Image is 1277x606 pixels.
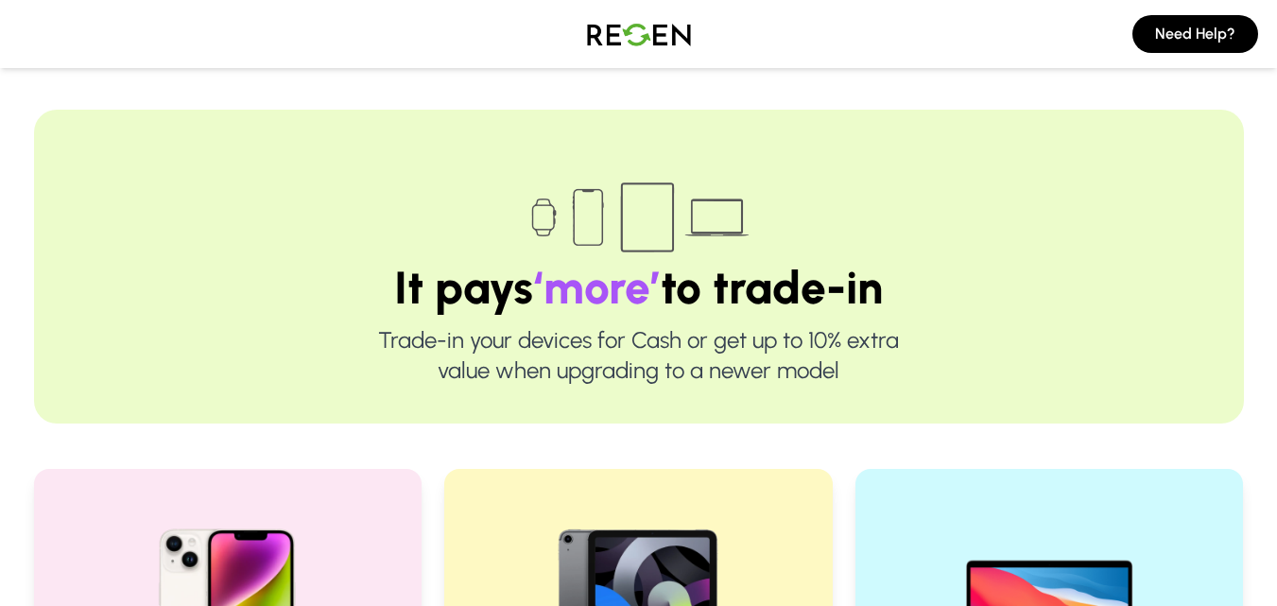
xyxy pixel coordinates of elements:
span: ‘more’ [533,260,661,315]
img: Logo [573,8,705,61]
h1: It pays to trade-in [95,265,1183,310]
img: Trade-in devices [521,170,757,265]
p: Trade-in your devices for Cash or get up to 10% extra value when upgrading to a newer model [95,325,1183,386]
button: Need Help? [1132,15,1258,53]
